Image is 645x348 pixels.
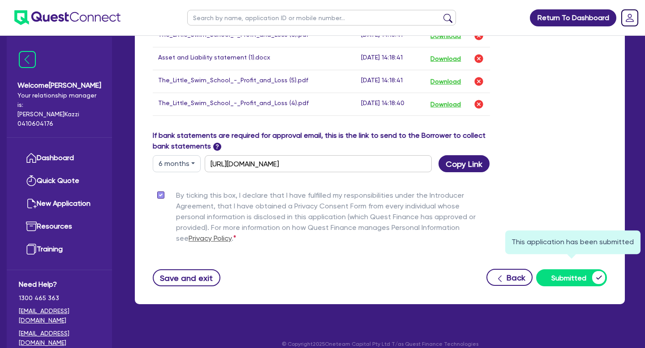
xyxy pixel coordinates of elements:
span: Welcome [PERSON_NAME] [17,80,101,91]
span: 1300 465 363 [19,293,100,303]
td: The_Little_Swim_School_-_Profit_and_Loss (4).pdf [153,93,356,116]
img: icon-menu-close [19,51,36,68]
img: quest-connect-logo-blue [14,10,120,25]
a: Return To Dashboard [530,9,616,26]
button: Download [430,98,461,110]
td: Asset and Liability statement (1).docx [153,47,356,70]
span: ? [213,143,221,151]
td: [DATE] 14:18:41 [356,25,425,47]
td: The_Little_Swim_School_-_Profit_and_Loss (6).pdf [153,25,356,47]
button: Back [486,269,533,286]
a: New Application [19,192,100,215]
img: delete-icon [473,76,484,87]
div: This application has been submitted [512,237,634,248]
img: delete-icon [473,99,484,110]
a: Dashboard [19,147,100,170]
button: Download [430,53,461,64]
td: [DATE] 14:18:40 [356,93,425,116]
a: Privacy Policy [189,234,232,242]
a: [EMAIL_ADDRESS][DOMAIN_NAME] [19,329,100,348]
td: [DATE] 14:18:41 [356,70,425,93]
a: Dropdown toggle [618,6,641,30]
a: Quick Quote [19,170,100,192]
td: The_Little_Swim_School_-_Profit_and_Loss (5).pdf [153,70,356,93]
span: Your relationship manager is: [PERSON_NAME] Kazzi 0410604176 [17,91,101,128]
button: Dropdown toggle [153,155,201,172]
img: delete-icon [473,53,484,64]
label: By ticking this box, I declare that I have fulfilled my responsibilities under the Introducer Agr... [176,190,490,247]
img: training [26,244,37,255]
td: [DATE] 14:18:41 [356,47,425,70]
img: delete-icon [473,30,484,41]
button: Submitted [536,269,607,286]
button: Download [430,30,461,42]
a: Resources [19,215,100,238]
img: resources [26,221,37,232]
button: Download [430,76,461,87]
label: If bank statements are required for approval email, this is the link to send to the Borrower to c... [153,130,490,152]
img: quick-quote [26,175,37,186]
button: Copy Link [439,155,490,172]
a: [EMAIL_ADDRESS][DOMAIN_NAME] [19,306,100,325]
span: Need Help? [19,279,100,290]
img: new-application [26,198,37,209]
a: Training [19,238,100,261]
input: Search by name, application ID or mobile number... [187,10,456,25]
p: © Copyright 2025 Oneteam Capital Pty Ltd T/as Quest Finance Technologies [129,340,631,348]
button: Save and exit [153,269,220,286]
